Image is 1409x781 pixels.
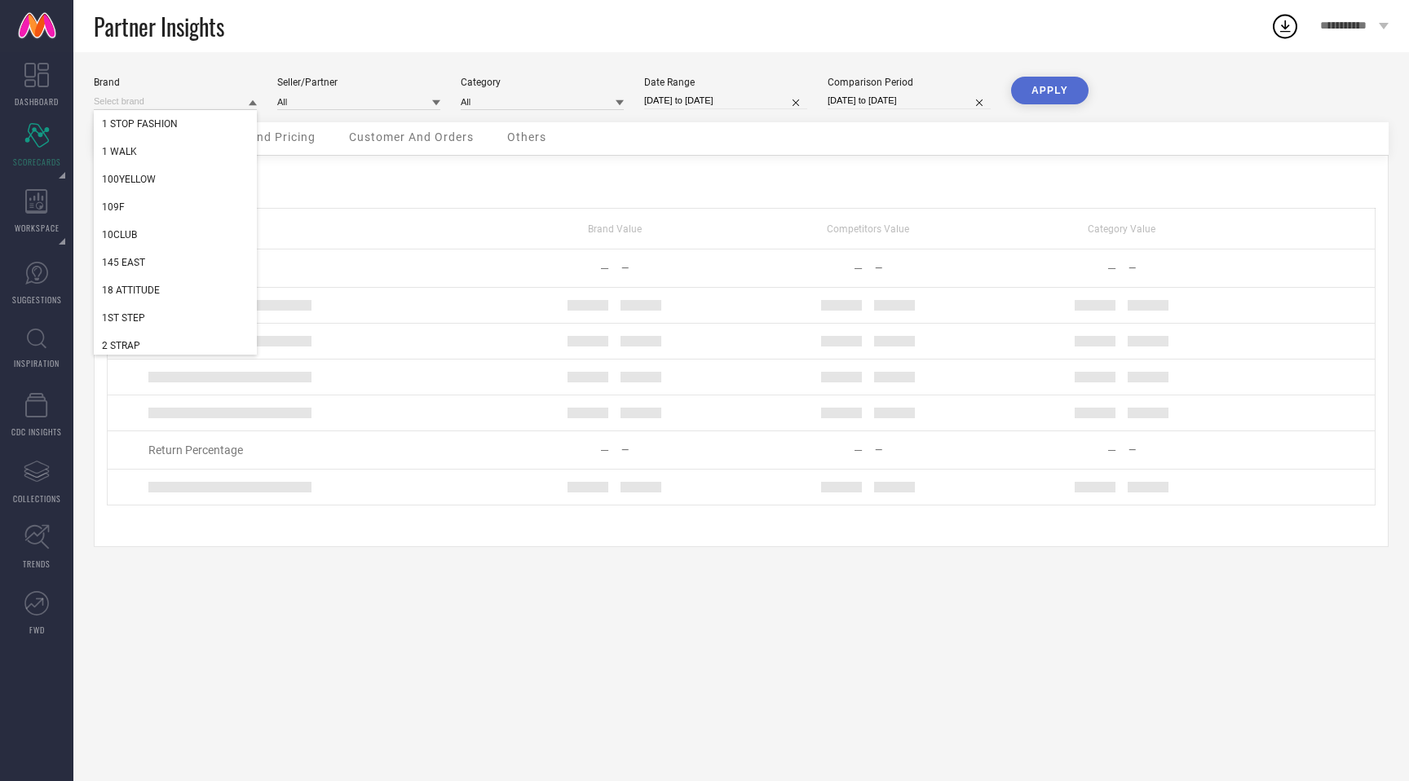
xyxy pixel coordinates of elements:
span: 18 ATTITUDE [102,285,160,296]
span: Brand Value [588,223,642,235]
span: INSPIRATION [14,357,60,369]
span: Return Percentage [148,443,243,457]
div: — [621,263,740,274]
span: 109F [102,201,125,213]
div: — [854,443,863,457]
span: DASHBOARD [15,95,59,108]
span: SCORECARDS [13,156,61,168]
div: Open download list [1270,11,1300,41]
span: 1ST STEP [102,312,145,324]
span: 145 EAST [102,257,145,268]
span: 1 STOP FASHION [102,118,178,130]
span: Customer And Orders [349,130,474,143]
span: 2 STRAP [102,340,140,351]
div: — [1129,444,1248,456]
div: 1ST STEP [94,304,257,332]
div: — [600,262,609,275]
div: — [600,443,609,457]
span: 100YELLOW [102,174,156,185]
input: Select brand [94,93,257,110]
span: 10CLUB [102,229,137,240]
span: 1 WALK [102,146,137,157]
div: 100YELLOW [94,165,257,193]
div: Date Range [644,77,807,88]
div: — [621,444,740,456]
div: Brand [94,77,257,88]
div: Metrics [107,168,1376,188]
div: 10CLUB [94,221,257,249]
div: 2 STRAP [94,332,257,360]
div: Comparison Period [828,77,991,88]
span: COLLECTIONS [13,492,61,505]
div: Category [461,77,624,88]
input: Select comparison period [828,92,991,109]
span: Category Value [1088,223,1155,235]
span: Others [507,130,546,143]
div: — [1129,263,1248,274]
span: TRENDS [23,558,51,570]
div: — [875,263,994,274]
div: — [875,444,994,456]
div: 18 ATTITUDE [94,276,257,304]
div: Seller/Partner [277,77,440,88]
div: — [854,262,863,275]
div: — [1107,262,1116,275]
div: 1 STOP FASHION [94,110,257,138]
button: APPLY [1011,77,1089,104]
span: SUGGESTIONS [12,293,62,306]
div: 1 WALK [94,138,257,165]
span: CDC INSIGHTS [11,426,62,438]
div: 145 EAST [94,249,257,276]
span: Competitors Value [827,223,909,235]
span: WORKSPACE [15,222,60,234]
input: Select date range [644,92,807,109]
div: 109F [94,193,257,221]
div: — [1107,443,1116,457]
span: Partner Insights [94,10,224,43]
span: FWD [29,624,45,636]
